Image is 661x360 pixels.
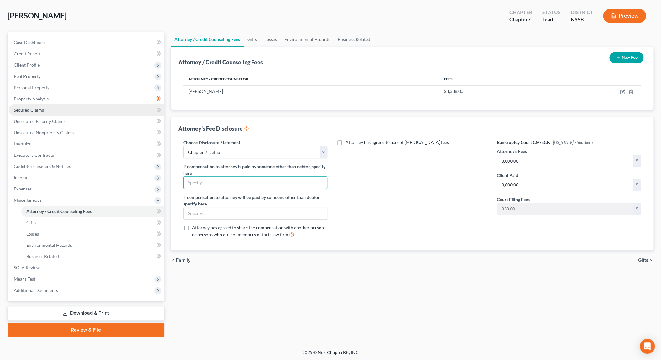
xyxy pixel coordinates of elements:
[184,177,327,189] input: Specify...
[640,339,655,354] div: Open Intercom Messenger
[21,251,164,262] a: Business Related
[497,148,527,155] label: Attorney's Fees
[638,258,648,263] span: Gifts
[14,276,35,281] span: Means Test
[14,74,41,79] span: Real Property
[14,62,40,68] span: Client Profile
[9,138,164,150] a: Lawsuits
[14,51,41,56] span: Credit Report
[183,194,328,207] label: If compensation to attorney will be paid by someone other than debtor, specify here
[171,32,244,47] a: Attorney / Credit Counseling Fees
[14,164,71,169] span: Codebtors Insiders & Notices
[444,77,453,81] span: Fees
[26,254,59,259] span: Business Related
[633,203,641,215] div: $
[14,287,58,293] span: Additional Documents
[21,206,164,217] a: Attorney / Credit Counseling Fees
[9,37,164,48] a: Case Dashboard
[497,203,633,215] input: 0.00
[633,179,641,191] div: $
[638,258,653,263] button: Gifts chevron_right
[14,186,32,191] span: Expenses
[178,125,249,132] div: Attorney's Fee Disclosure
[9,48,164,59] a: Credit Report
[183,139,240,146] label: Choose Disclosure Statement
[14,152,54,158] span: Executory Contracts
[26,231,39,236] span: Losses
[261,32,281,47] a: Losses
[14,141,31,146] span: Lawsuits
[14,197,42,203] span: Miscellaneous
[497,172,518,179] label: Client Paid
[176,258,190,263] span: Family
[497,139,641,145] h6: Bankruptcy Court CM/ECF:
[8,323,164,337] a: Review & File
[633,155,641,167] div: $
[542,16,560,23] div: Lead
[334,32,374,47] a: Business Related
[192,225,324,237] span: Attorney has agreed to share the compensation with another person or persons who are not members ...
[509,16,532,23] div: Chapter
[509,9,532,16] div: Chapter
[497,196,530,203] label: Court Filing Fees
[26,220,36,225] span: Gifts
[188,77,248,81] span: Attorney / Credit Counselor
[21,217,164,228] a: Gifts
[14,130,74,135] span: Unsecured Nonpriority Claims
[244,32,261,47] a: Gifts
[21,228,164,240] a: Losses
[444,89,463,94] span: $3,338.00
[553,139,593,145] span: [US_STATE] - Southern
[9,93,164,104] a: Property Analysis
[9,150,164,161] a: Executory Contracts
[8,306,164,321] a: Download & Print
[26,209,92,214] span: Attorney / Credit Counseling Fees
[648,258,653,263] i: chevron_right
[171,258,176,263] i: chevron_left
[178,58,263,66] div: Attorney / Credit Counseling Fees
[14,85,49,90] span: Personal Property
[9,262,164,273] a: SOFA Review
[497,179,633,191] input: 0.00
[528,16,530,22] span: 7
[184,207,327,219] input: Specify...
[14,265,40,270] span: SOFA Review
[14,107,44,113] span: Secured Claims
[609,52,643,63] button: New Fee
[603,9,646,23] button: Preview
[9,116,164,127] a: Unsecured Priority Claims
[14,96,49,101] span: Property Analysis
[8,11,67,20] span: [PERSON_NAME]
[281,32,334,47] a: Environmental Hazards
[14,175,28,180] span: Income
[21,240,164,251] a: Environmental Hazards
[570,16,593,23] div: NYSB
[570,9,593,16] div: District
[497,155,633,167] input: 0.00
[171,258,190,263] button: chevron_left Family
[9,127,164,138] a: Unsecured Nonpriority Claims
[542,9,560,16] div: Status
[188,89,223,94] span: [PERSON_NAME]
[14,40,46,45] span: Case Dashboard
[183,163,328,176] label: If compensation to attorney is paid by someone other than debtor, specify here
[26,242,72,248] span: Environmental Hazards
[14,119,65,124] span: Unsecured Priority Claims
[9,104,164,116] a: Secured Claims
[346,139,449,145] span: Attorney has agreed to accept [MEDICAL_DATA] fees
